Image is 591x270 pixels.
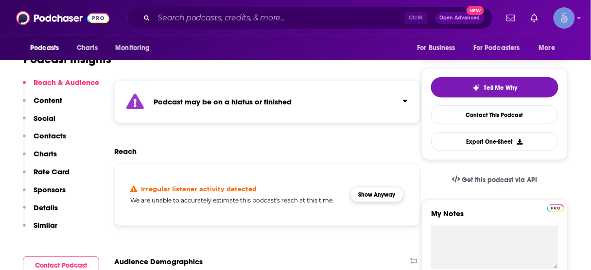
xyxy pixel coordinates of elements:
p: Similar [34,220,57,230]
a: Get this podcast via API [444,168,545,192]
button: tell me why sparkleTell Me Why [431,77,558,98]
span: Tell Me Why [484,84,518,92]
button: Reach & Audience [23,78,99,96]
button: Details [23,203,58,221]
h5: We are unable to accurately estimate this podcast's reach at this time. [130,197,343,204]
p: Social [34,114,55,123]
img: Podchaser - Follow, Share and Rate Podcasts [16,9,109,27]
button: Similar [23,220,57,238]
span: Open Advanced [440,16,480,20]
p: Sponsors [34,185,66,194]
a: Show notifications dropdown [527,10,542,26]
h2: Reach [114,147,137,156]
button: Export One-Sheet [431,132,558,151]
span: Get this podcast via API [462,176,538,184]
img: Podchaser Pro [547,204,564,212]
h2: Audience Demographics [114,257,203,266]
div: Search podcasts, credits, & more... [127,7,493,29]
strong: Podcast may be on a hiatus or finished [154,97,292,106]
button: Show Anyway [350,187,404,202]
p: Content [34,96,62,105]
a: Contact This Podcast [431,105,558,124]
label: My Notes [431,209,558,226]
p: Rate Card [34,167,70,176]
p: Charts [34,149,57,158]
button: open menu [532,39,568,57]
button: Open AdvancedNew [435,12,485,24]
button: Sponsors [23,185,66,203]
a: Charts [70,39,104,57]
input: Search podcasts, credits, & more... [154,10,405,26]
h4: Irregular listener activity detected [141,185,257,193]
span: Logged in as Spiral5-G1 [554,7,575,29]
p: Reach & Audience [34,78,99,87]
span: Ctrl K [405,12,428,24]
button: open menu [23,39,71,57]
img: User Profile [554,7,575,29]
a: Pro website [547,203,564,212]
span: For Podcasters [473,41,520,55]
span: Podcasts [30,41,59,55]
button: Charts [23,149,57,167]
button: open menu [467,39,534,57]
button: Contacts [23,131,66,149]
span: Monitoring [115,41,150,55]
p: Contacts [34,131,66,140]
span: More [539,41,556,55]
button: Content [23,96,62,114]
section: Click to expand status details [114,80,420,123]
span: New [467,6,484,15]
button: open menu [410,39,468,57]
button: Show profile menu [554,7,575,29]
a: Show notifications dropdown [503,10,519,26]
span: Charts [77,41,98,55]
img: tell me why sparkle [472,84,480,92]
button: Social [23,114,55,132]
button: Rate Card [23,167,70,185]
button: open menu [108,39,162,57]
span: For Business [417,41,455,55]
p: Details [34,203,58,212]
